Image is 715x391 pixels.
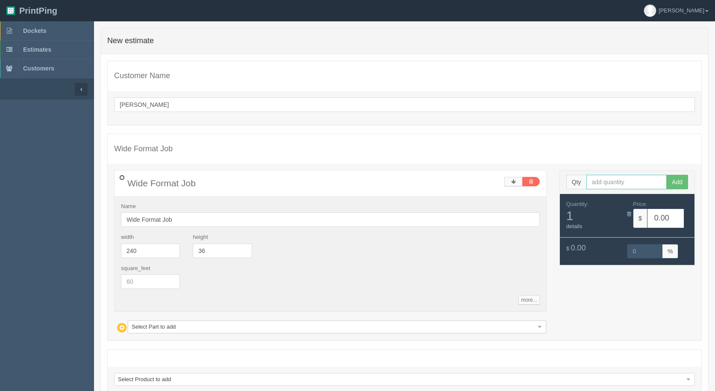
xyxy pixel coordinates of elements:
h4: Customer Name [114,72,695,80]
h4: New estimate [107,37,702,45]
span: Select Part to add [132,321,535,333]
a: Select Part to add [128,320,546,333]
button: Add [666,175,688,189]
span: 0.00 [571,244,586,252]
img: logo-3e63b451c926e2ac314895c53de4908e5d424f24456219fb08d385ab2e579770.png [6,6,15,15]
span: Dockets [23,27,46,34]
span: Estimates [23,46,51,53]
a: details [566,223,583,229]
span: Wide Format Job [127,178,196,188]
input: 60 [121,274,180,289]
input: Name [121,212,540,227]
label: height [193,233,208,241]
input: add quantity [586,175,667,189]
span: 1 [566,209,621,223]
label: width [121,233,134,241]
label: square_feet [121,265,150,273]
img: avatar_default-7531ab5dedf162e01f1e0bb0964e6a185e93c5c22dfe317fb01d7f8cd2b1632c.jpg [644,5,656,17]
a: Select Product to add [114,373,695,386]
span: % [662,244,678,259]
span: Quantity: [566,201,588,207]
a: more... [518,295,539,305]
label: Name [121,203,136,211]
span: $ [633,209,647,228]
span: Select Product to add [118,373,683,385]
h4: Wide Format Job [114,145,695,153]
span: Qty [566,175,586,189]
span: Price: [633,201,647,207]
span: Customers [23,65,54,72]
span: $ [566,245,569,252]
